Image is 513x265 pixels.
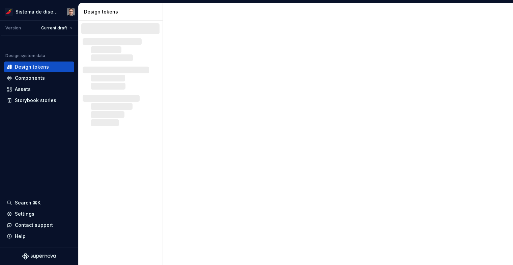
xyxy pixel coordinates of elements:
a: Design tokens [4,62,74,72]
a: Settings [4,209,74,219]
div: Storybook stories [15,97,56,104]
img: 55604660-494d-44a9-beb2-692398e9940a.png [5,8,13,16]
div: Design tokens [15,64,49,70]
button: Help [4,231,74,242]
button: Contact support [4,220,74,231]
div: Contact support [15,222,53,228]
svg: Supernova Logo [22,253,56,260]
div: Search ⌘K [15,199,40,206]
button: Search ⌘K [4,197,74,208]
div: Help [15,233,26,240]
div: Assets [15,86,31,93]
div: Settings [15,211,34,217]
a: Storybook stories [4,95,74,106]
button: Sistema de diseño IberiaJulio Reyes [1,4,77,19]
button: Current draft [38,23,76,33]
img: Julio Reyes [67,8,75,16]
a: Components [4,73,74,83]
div: Sistema de diseño Iberia [16,8,59,15]
span: Current draft [41,25,67,31]
div: Design tokens [84,8,160,15]
a: Assets [4,84,74,95]
div: Design system data [5,53,45,58]
div: Version [5,25,21,31]
div: Components [15,75,45,81]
